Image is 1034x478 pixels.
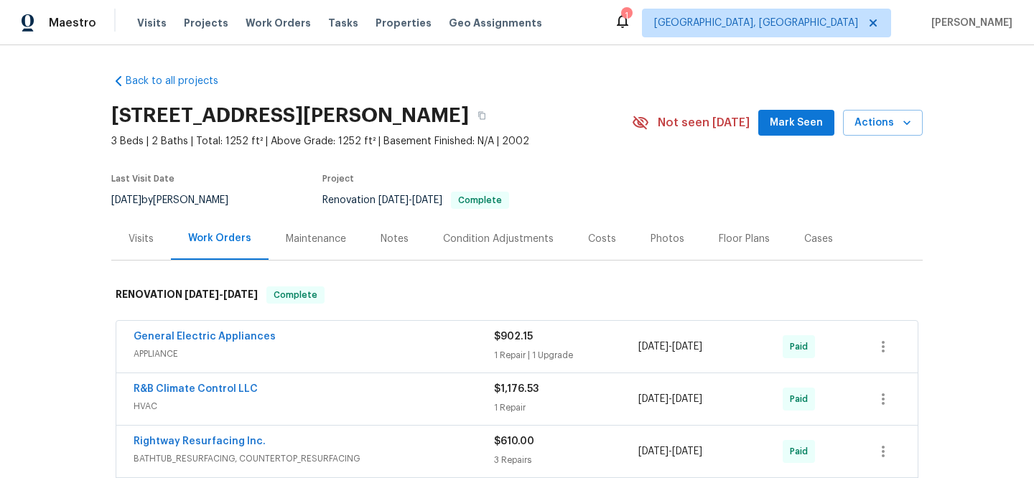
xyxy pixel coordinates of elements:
[134,384,258,394] a: R&B Climate Control LLC
[188,231,251,245] div: Work Orders
[184,16,228,30] span: Projects
[770,114,823,132] span: Mark Seen
[111,74,249,88] a: Back to all projects
[638,342,669,352] span: [DATE]
[638,339,702,354] span: -
[412,195,442,205] span: [DATE]
[111,108,469,123] h2: [STREET_ADDRESS][PERSON_NAME]
[790,444,814,459] span: Paid
[111,134,632,149] span: 3 Beds | 2 Baths | Total: 1252 ft² | Above Grade: 1252 ft² | Basement Finished: N/A | 2002
[134,399,494,413] span: HVAC
[672,342,702,352] span: [DATE]
[185,289,258,299] span: -
[443,232,554,246] div: Condition Adjustments
[328,18,358,28] span: Tasks
[268,288,323,302] span: Complete
[137,16,167,30] span: Visits
[588,232,616,246] div: Costs
[494,384,539,394] span: $1,176.53
[672,394,702,404] span: [DATE]
[246,16,311,30] span: Work Orders
[134,451,494,466] span: BATHTUB_RESURFACING, COUNTERTOP_RESURFACING
[638,394,669,404] span: [DATE]
[790,392,814,406] span: Paid
[322,195,509,205] span: Renovation
[654,16,858,30] span: [GEOGRAPHIC_DATA], [GEOGRAPHIC_DATA]
[638,444,702,459] span: -
[378,195,442,205] span: -
[926,16,1012,30] span: [PERSON_NAME]
[111,272,923,318] div: RENOVATION [DATE]-[DATE]Complete
[494,436,534,446] span: $610.00
[286,232,346,246] div: Maintenance
[111,195,141,205] span: [DATE]
[621,9,631,23] div: 1
[449,16,542,30] span: Geo Assignments
[651,232,684,246] div: Photos
[854,114,911,132] span: Actions
[843,110,923,136] button: Actions
[322,174,354,183] span: Project
[494,400,638,415] div: 1 Repair
[111,192,246,209] div: by [PERSON_NAME]
[672,446,702,456] span: [DATE]
[452,196,508,205] span: Complete
[638,392,702,406] span: -
[381,232,409,246] div: Notes
[790,339,814,354] span: Paid
[116,286,258,304] h6: RENOVATION
[111,174,174,183] span: Last Visit Date
[378,195,409,205] span: [DATE]
[638,446,669,456] span: [DATE]
[129,232,154,246] div: Visits
[494,348,638,362] div: 1 Repair | 1 Upgrade
[223,289,258,299] span: [DATE]
[719,232,770,246] div: Floor Plans
[804,232,833,246] div: Cases
[134,332,276,342] a: General Electric Appliances
[494,332,533,342] span: $902.15
[658,116,750,130] span: Not seen [DATE]
[134,436,266,446] a: Rightway Resurfacing Inc.
[469,103,495,128] button: Copy Address
[49,16,96,30] span: Maestro
[494,453,638,467] div: 3 Repairs
[134,347,494,361] span: APPLIANCE
[758,110,834,136] button: Mark Seen
[185,289,219,299] span: [DATE]
[376,16,432,30] span: Properties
